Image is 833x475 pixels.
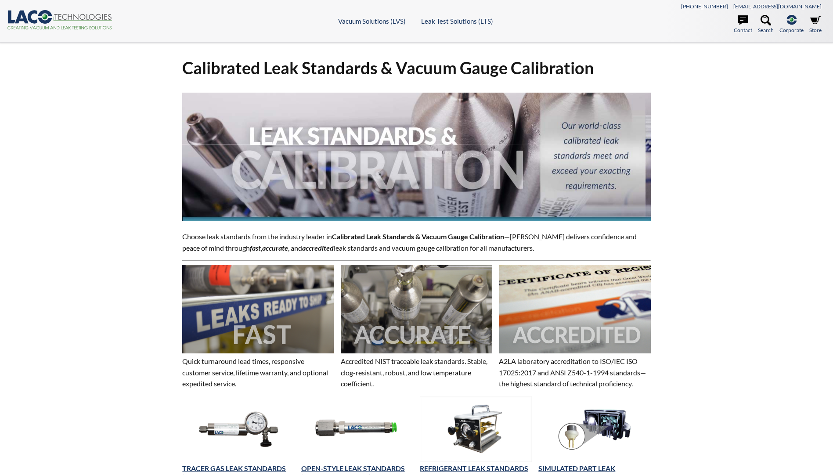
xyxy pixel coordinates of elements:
[758,15,774,34] a: Search
[779,26,804,34] span: Corporate
[262,244,288,252] strong: accurate
[733,3,822,10] a: [EMAIL_ADDRESS][DOMAIN_NAME]
[421,17,493,25] a: Leak Test Solutions (LTS)
[420,396,532,462] img: Refrigerant Leak Standard image
[341,265,492,353] img: Image showing the word ACCURATE overlaid on it
[182,356,334,389] p: Quick turnaround lead times, responsive customer service, lifetime warranty, and optional expedit...
[301,396,413,462] img: Open-Style Leak Standard
[538,396,650,462] img: Simulated Part Leak Standard image
[182,396,294,462] img: Calibrated Leak Standard with Gauge
[332,232,504,241] strong: Calibrated Leak Standards & Vacuum Gauge Calibration
[182,231,650,253] p: Choose leak standards from the industry leader in —[PERSON_NAME] delivers confidence and peace of...
[341,356,492,389] p: Accredited NIST traceable leak standards. Stable, clog-resistant, robust, and low temperature coe...
[499,356,650,389] p: A2LA laboratory accreditation to ISO/IEC ISO 17025:2017 and ANSI Z540-1-1994 standards—the highes...
[420,464,528,472] a: REFRIGERANT LEAK STANDARDS
[182,57,650,79] h1: Calibrated Leak Standards & Vacuum Gauge Calibration
[302,244,334,252] em: accredited
[338,17,406,25] a: Vacuum Solutions (LVS)
[734,15,752,34] a: Contact
[681,3,728,10] a: [PHONE_NUMBER]
[499,265,650,353] img: Image showing the word ACCREDITED overlaid on it
[250,244,261,252] em: fast
[809,15,822,34] a: Store
[182,93,650,221] img: Leak Standards & Calibration header
[182,265,334,353] img: Image showing the word FAST overlaid on it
